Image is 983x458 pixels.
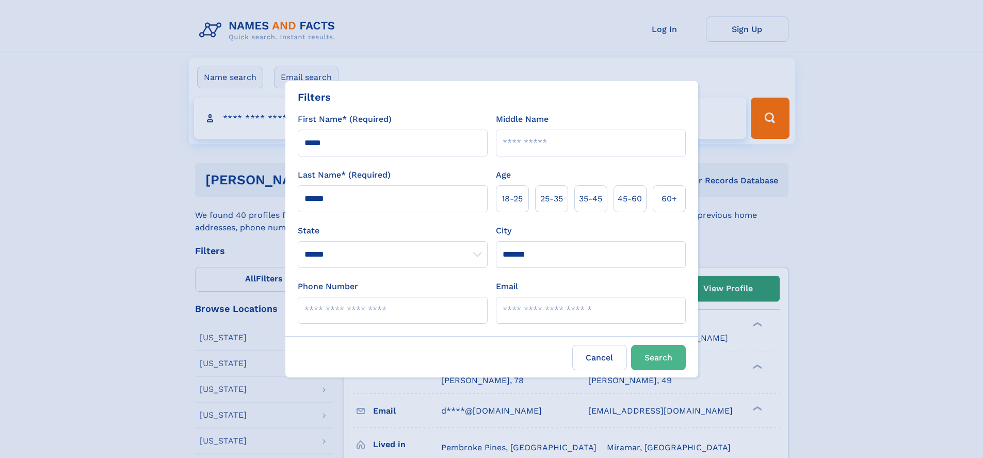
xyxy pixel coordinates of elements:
[502,193,523,205] span: 18‑25
[540,193,563,205] span: 25‑35
[496,169,511,181] label: Age
[579,193,602,205] span: 35‑45
[496,280,518,293] label: Email
[618,193,642,205] span: 45‑60
[496,225,511,237] label: City
[631,345,686,370] button: Search
[298,169,391,181] label: Last Name* (Required)
[298,225,488,237] label: State
[298,89,331,105] div: Filters
[298,113,392,125] label: First Name* (Required)
[496,113,549,125] label: Middle Name
[662,193,677,205] span: 60+
[572,345,627,370] label: Cancel
[298,280,358,293] label: Phone Number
